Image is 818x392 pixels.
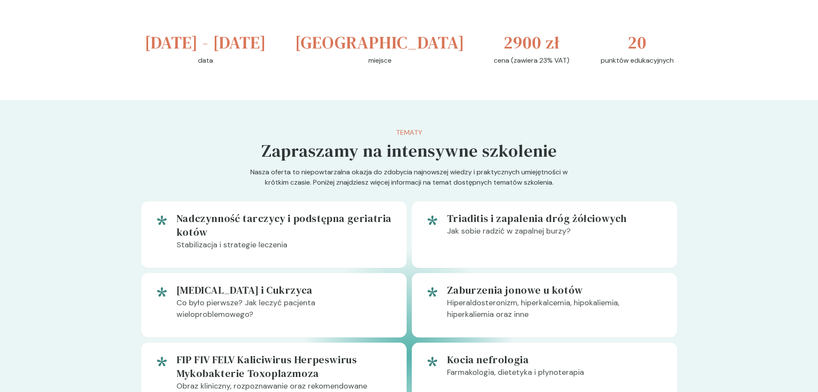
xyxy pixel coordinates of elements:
p: Farmakologia, dietetyka i płynoterapia [447,367,663,385]
p: Hiperaldosteronizm, hiperkalcemia, hipokaliemia, hiperkaliemia oraz inne [447,297,663,327]
p: Co było pierwsze? Jak leczyć pacjenta wieloproblemowego? [176,297,393,327]
h5: FIP FIV FELV Kaliciwirus Herpeswirus Mykobakterie Toxoplazmoza [176,353,393,380]
h5: Zapraszamy na intensywne szkolenie [262,138,557,164]
h3: [DATE] - [DATE] [145,30,266,55]
h5: [MEDICAL_DATA] i Cukrzyca [176,283,393,297]
h5: Nadczynność tarczycy i podstępna geriatria kotów [176,212,393,239]
p: data [198,55,213,66]
h5: Triaditis i zapalenia dróg żółciowych [447,212,663,225]
p: punktów edukacyjnych [601,55,674,66]
h5: Zaburzenia jonowe u kotów [447,283,663,297]
h3: [GEOGRAPHIC_DATA] [295,30,465,55]
p: Stabilizacja i strategie leczenia [176,239,393,258]
p: Tematy [262,128,557,138]
p: miejsce [368,55,392,66]
p: Jak sobie radzić w zapalnej burzy? [447,225,663,244]
h5: Kocia nefrologia [447,353,663,367]
p: Nasza oferta to niepowtarzalna okazja do zdobycia najnowszej wiedzy i praktycznych umiejętności w... [244,167,574,201]
p: cena (zawiera 23% VAT) [494,55,569,66]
